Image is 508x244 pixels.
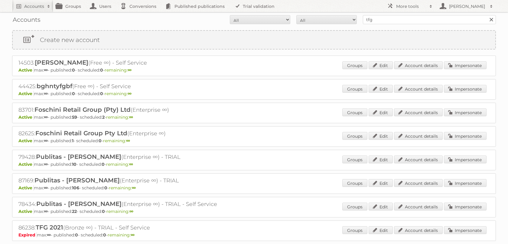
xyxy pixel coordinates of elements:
strong: 0 [100,91,103,96]
a: Edit [369,61,393,69]
strong: ∞ [47,232,51,238]
strong: ∞ [44,114,48,120]
strong: 59 [72,114,77,120]
span: Active [18,185,34,191]
a: Account details [394,203,443,210]
span: Expired [18,232,37,238]
strong: ∞ [126,138,130,143]
a: Account details [394,85,443,93]
a: Edit [369,85,393,93]
a: Impersonate [444,179,487,187]
h2: 83701: (Enterprise ∞) [18,106,230,114]
p: max: - published: - scheduled: - [18,185,490,191]
h2: 14503: (Free ∞) - Self Service [18,59,230,67]
a: Impersonate [444,203,487,210]
strong: 0 [99,138,102,143]
span: Publitas - [PERSON_NAME] [34,177,120,184]
a: Groups [342,179,367,187]
a: Groups [342,85,367,93]
span: bghntyfgbf [37,82,72,90]
a: Edit [369,203,393,210]
span: remaining: [108,232,135,238]
a: Impersonate [444,156,487,163]
a: Edit [369,179,393,187]
strong: ∞ [44,138,48,143]
a: Create new account [13,31,495,49]
a: Account details [394,61,443,69]
a: Groups [342,226,367,234]
a: Account details [394,108,443,116]
strong: 2 [102,114,105,120]
strong: ∞ [44,162,48,167]
a: Edit [369,226,393,234]
span: Active [18,162,34,167]
a: Groups [342,61,367,69]
a: Impersonate [444,226,487,234]
h2: 82625: (Enterprise ∞) [18,130,230,137]
strong: ∞ [128,67,132,73]
h2: [PERSON_NAME] [448,3,487,9]
span: Publitas - [PERSON_NAME] [36,200,122,207]
span: Foschini Retail Group Pty Ltd [35,130,127,137]
strong: ∞ [132,185,136,191]
span: Active [18,209,34,214]
h2: More tools [396,3,426,9]
a: Edit [369,132,393,140]
h2: Accounts [24,3,44,9]
strong: 0 [100,67,103,73]
h2: 44425: (Free ∞) - Self Service [18,82,230,90]
span: remaining: [105,91,132,96]
span: Foschini Retail Group (Pty) Ltd [34,106,131,113]
span: remaining: [106,209,133,214]
strong: 22 [72,209,77,214]
strong: 0 [103,232,106,238]
a: Account details [394,226,443,234]
a: Impersonate [444,108,487,116]
p: max: - published: - scheduled: - [18,67,490,73]
span: Active [18,114,34,120]
span: remaining: [103,138,130,143]
span: remaining: [106,114,133,120]
p: max: - published: - scheduled: - [18,232,490,238]
a: Groups [342,156,367,163]
a: Account details [394,156,443,163]
h2: 79428: (Enterprise ∞) - TRIAL [18,153,230,161]
strong: ∞ [44,91,48,96]
span: Active [18,67,34,73]
p: max: - published: - scheduled: - [18,138,490,143]
span: [PERSON_NAME] [35,59,88,66]
strong: 0 [102,209,105,214]
strong: 0 [72,91,75,96]
strong: ∞ [129,209,133,214]
span: Active [18,91,34,96]
p: max: - published: - scheduled: - [18,209,490,214]
strong: ∞ [129,114,133,120]
a: Edit [369,156,393,163]
a: Impersonate [444,132,487,140]
strong: ∞ [44,67,48,73]
strong: ∞ [129,162,133,167]
a: Groups [342,132,367,140]
strong: 0 [75,232,78,238]
strong: 0 [102,162,105,167]
span: Publitas - [PERSON_NAME] [36,153,121,160]
span: remaining: [105,67,132,73]
span: TFG 2021 [36,224,63,231]
strong: ∞ [128,91,132,96]
strong: 1 [72,138,73,143]
strong: ∞ [44,209,48,214]
strong: 0 [72,67,75,73]
strong: ∞ [131,232,135,238]
span: remaining: [109,185,136,191]
a: Impersonate [444,85,487,93]
h2: 87169: (Enterprise ∞) - TRIAL [18,177,230,185]
span: Active [18,138,34,143]
a: Groups [342,108,367,116]
a: Edit [369,108,393,116]
a: Account details [394,132,443,140]
p: max: - published: - scheduled: - [18,91,490,96]
a: Impersonate [444,61,487,69]
strong: 10 [72,162,77,167]
p: max: - published: - scheduled: - [18,114,490,120]
strong: 0 [104,185,107,191]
